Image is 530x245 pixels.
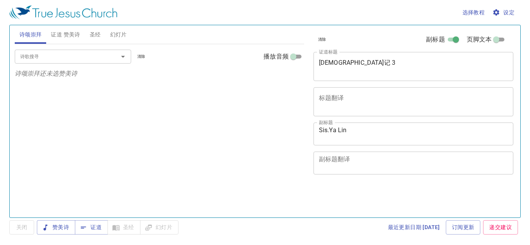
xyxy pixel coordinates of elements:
[489,223,512,232] span: 递交建议
[313,35,331,44] button: 清除
[388,223,440,232] span: 最近更新日期 [DATE]
[446,220,481,235] a: 订阅更新
[118,51,128,62] button: Open
[319,59,508,74] textarea: [DEMOGRAPHIC_DATA]记 3
[37,220,75,235] button: 赞美诗
[467,35,492,44] span: 页脚文本
[385,220,443,235] a: 最近更新日期 [DATE]
[90,30,101,40] span: 圣经
[426,35,445,44] span: 副标题
[483,220,518,235] a: 递交建议
[494,8,514,17] span: 设定
[19,30,42,40] span: 诗颂崇拜
[459,5,488,20] button: 选择教程
[110,30,127,40] span: 幻灯片
[318,36,326,43] span: 清除
[137,53,145,60] span: 清除
[491,5,518,20] button: 设定
[9,5,117,19] img: True Jesus Church
[75,220,108,235] button: 证道
[263,52,289,61] span: 播放音频
[319,126,508,141] textarea: Sis.Ya Lin
[462,8,485,17] span: 选择教程
[51,30,80,40] span: 证道 赞美诗
[43,223,69,232] span: 赞美诗
[81,223,102,232] span: 证道
[15,70,78,77] i: 诗颂崇拜还未选赞美诗
[452,223,475,232] span: 订阅更新
[133,52,150,61] button: 清除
